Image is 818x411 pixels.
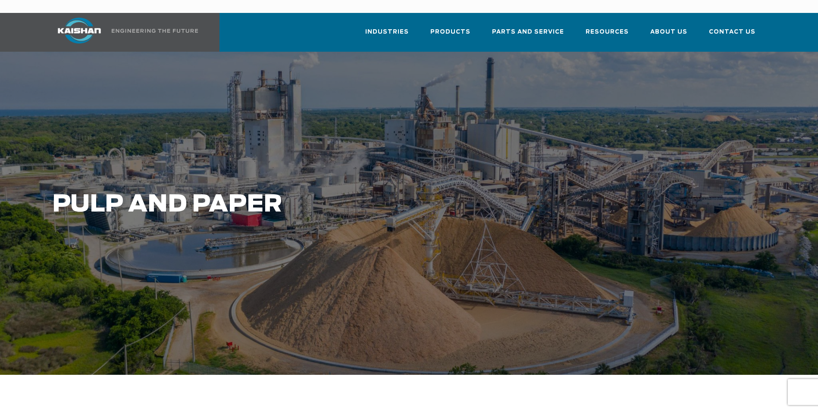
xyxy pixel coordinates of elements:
[709,27,755,37] span: Contact Us
[47,18,112,44] img: kaishan logo
[650,21,687,50] a: About Us
[112,29,198,33] img: Engineering the future
[430,27,470,37] span: Products
[586,21,629,50] a: Resources
[709,21,755,50] a: Contact Us
[492,27,564,37] span: Parts and Service
[586,27,629,37] span: Resources
[47,13,200,52] a: Kaishan USA
[650,27,687,37] span: About Us
[430,21,470,50] a: Products
[492,21,564,50] a: Parts and Service
[365,27,409,37] span: Industries
[365,21,409,50] a: Industries
[52,191,646,218] h1: Pulp and Paper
